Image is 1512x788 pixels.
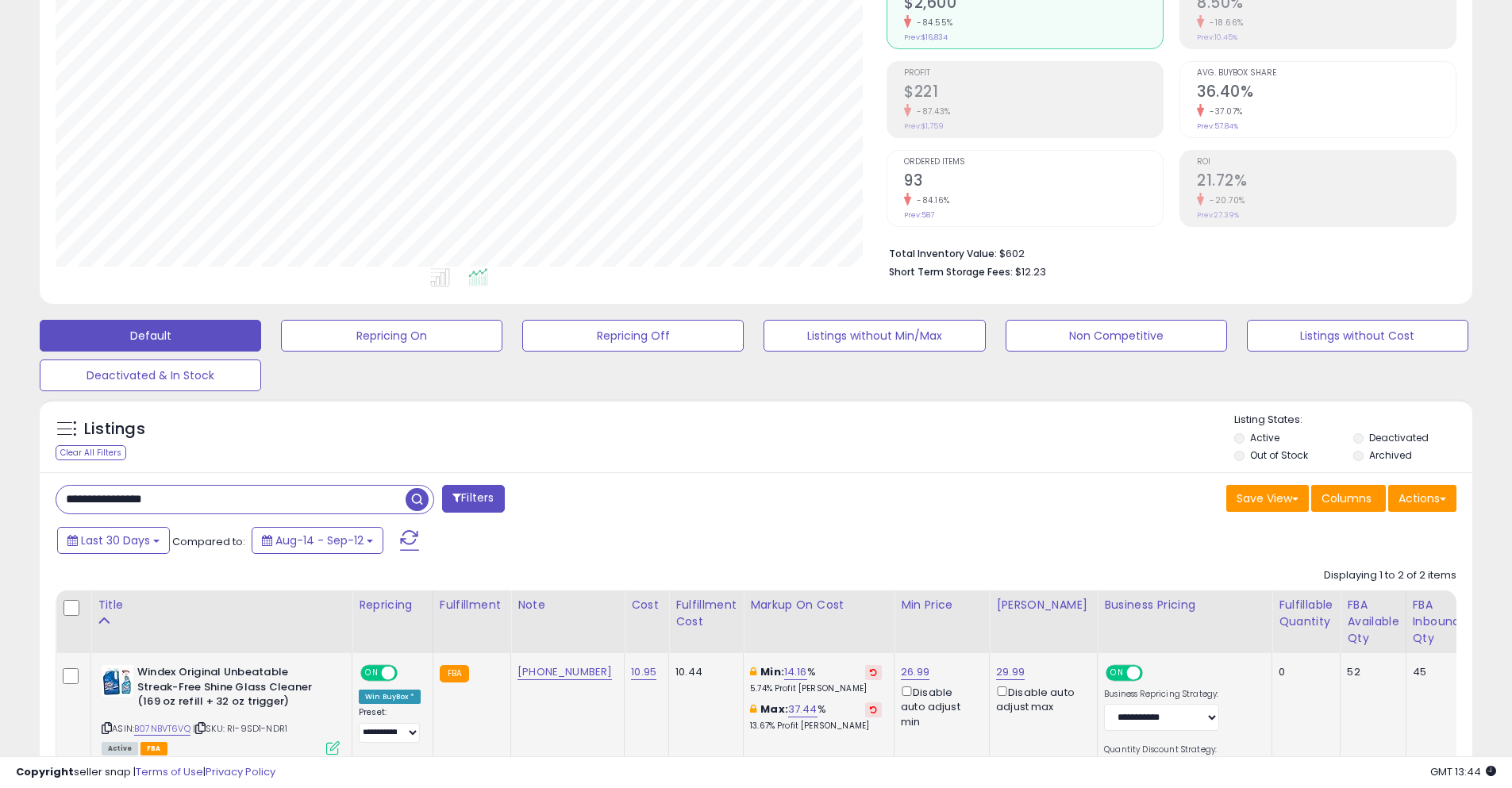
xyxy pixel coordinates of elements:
a: B07NBVT6VQ [134,722,190,736]
button: Last 30 Days [57,527,170,554]
button: Listings without Cost [1247,320,1468,352]
span: Aug-14 - Sep-12 [275,532,364,548]
img: 51iRX6vkbXL._SL40_.jpg [102,665,133,697]
small: -20.70% [1204,194,1245,206]
button: Listings without Min/Max [764,320,985,352]
div: Win BuyBox * [359,690,421,704]
span: ROI [1197,158,1456,167]
p: 13.67% Profit [PERSON_NAME] [750,721,882,732]
a: 26.99 [901,664,929,680]
small: -84.16% [911,194,950,206]
p: 5.74% Profit [PERSON_NAME] [750,683,882,694]
h2: $221 [904,83,1163,104]
a: 10.95 [631,664,656,680]
span: 2025-10-13 13:44 GMT [1430,764,1496,779]
span: ON [362,667,382,680]
small: -18.66% [1204,17,1244,29]
b: Max: [760,702,788,717]
small: FBA [440,665,469,682]
div: 52 [1347,665,1393,679]
span: $12.23 [1015,264,1046,279]
div: Business Pricing [1104,597,1265,613]
button: Deactivated & In Stock [40,359,261,391]
a: Terms of Use [136,764,203,779]
span: OFF [1141,667,1166,680]
li: $602 [889,243,1445,262]
button: Columns [1311,485,1386,512]
span: Profit [904,69,1163,78]
div: % [750,665,882,694]
button: Save View [1226,485,1309,512]
p: Listing States: [1234,413,1472,428]
button: Actions [1388,485,1456,512]
div: Fulfillable Quantity [1279,597,1333,630]
div: Displaying 1 to 2 of 2 items [1324,568,1456,583]
div: Markup on Cost [750,597,887,613]
b: Windex Original Unbeatable Streak-Free Shine Glass Cleaner (169 oz refill + 32 oz trigger) [137,665,330,713]
small: -87.43% [911,106,951,117]
label: Out of Stock [1250,448,1308,462]
label: Active [1250,431,1279,444]
div: seller snap | | [16,765,275,780]
small: Prev: $16,834 [904,33,948,42]
h2: 93 [904,171,1163,193]
a: 29.99 [996,664,1025,680]
div: Min Price [901,597,983,613]
a: [PHONE_NUMBER] [517,664,612,680]
div: 0 [1279,665,1328,679]
b: Total Inventory Value: [889,247,997,260]
small: -37.07% [1204,106,1243,117]
small: Prev: 587 [904,210,934,220]
div: 45 [1413,665,1455,679]
div: Title [98,597,345,613]
a: Privacy Policy [206,764,275,779]
div: FBA inbound Qty [1413,597,1460,647]
div: ASIN: [102,665,340,753]
div: Disable auto adjust min [901,683,977,729]
button: Repricing Off [522,320,744,352]
span: Compared to: [172,534,245,549]
b: Short Term Storage Fees: [889,265,1013,279]
div: Cost [631,597,662,613]
small: -84.55% [911,17,953,29]
span: ON [1107,667,1127,680]
small: Prev: 57.84% [1197,121,1238,131]
span: OFF [395,667,421,680]
small: Prev: 10.45% [1197,33,1237,42]
span: FBA [140,742,167,755]
a: 37.44 [788,702,818,717]
label: Quantity Discount Strategy: [1104,744,1219,755]
span: All listings currently available for purchase on Amazon [102,742,138,755]
label: Deactivated [1369,431,1429,444]
div: Preset: [359,707,421,743]
button: Default [40,320,261,352]
b: Min: [760,664,784,679]
div: 10.44 [675,665,731,679]
label: Archived [1369,448,1412,462]
strong: Copyright [16,764,74,779]
small: Prev: 27.39% [1197,210,1239,220]
span: | SKU: RI-9SD1-NDR1 [193,722,287,735]
button: Filters [442,485,504,513]
button: Repricing On [281,320,502,352]
th: The percentage added to the cost of goods (COGS) that forms the calculator for Min & Max prices. [744,590,895,653]
h2: 36.40% [1197,83,1456,104]
span: Columns [1322,490,1372,506]
div: % [750,702,882,732]
div: Fulfillment [440,597,504,613]
div: Clear All Filters [56,445,126,460]
span: Ordered Items [904,158,1163,167]
div: FBA Available Qty [1347,597,1399,647]
button: Aug-14 - Sep-12 [252,527,383,554]
h5: Listings [84,418,145,440]
small: Prev: $1,759 [904,121,944,131]
span: Last 30 Days [81,532,150,548]
label: Business Repricing Strategy: [1104,689,1219,700]
div: Repricing [359,597,426,613]
div: Disable auto adjust max [996,683,1085,714]
a: 14.16 [784,664,807,680]
div: Fulfillment Cost [675,597,737,630]
h2: 21.72% [1197,171,1456,193]
div: [PERSON_NAME] [996,597,1091,613]
div: Note [517,597,617,613]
